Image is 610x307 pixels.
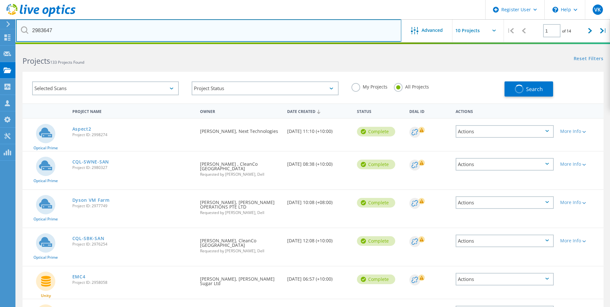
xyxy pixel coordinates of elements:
[562,28,571,34] span: of 14
[72,166,194,170] span: Project ID: 2980327
[560,129,600,134] div: More Info
[23,56,50,66] b: Projects
[357,127,395,136] div: Complete
[197,119,284,140] div: [PERSON_NAME], Next Technologies
[50,60,84,65] span: 133 Projects Found
[284,119,354,140] div: [DATE] 11:10 (+10:00)
[72,127,91,131] a: Aspect2
[197,152,284,183] div: [PERSON_NAME] , CleanCo [GEOGRAPHIC_DATA]
[16,19,401,42] input: Search projects by name, owner, ID, company, etc
[72,198,110,202] a: Dyson VM Farm
[72,133,194,137] span: Project ID: 2998274
[33,146,58,150] span: Optical Prime
[284,190,354,211] div: [DATE] 10:08 (+08:00)
[357,160,395,169] div: Complete
[33,179,58,183] span: Optical Prime
[33,256,58,259] span: Optical Prime
[72,204,194,208] span: Project ID: 2977749
[422,28,443,33] span: Advanced
[32,81,179,95] div: Selected Scans
[69,105,197,117] div: Project Name
[560,238,600,243] div: More Info
[72,242,194,246] span: Project ID: 2976254
[284,105,354,117] div: Date Created
[72,236,105,241] a: CQL-SBK-SAN
[552,7,558,13] svg: \n
[456,196,554,209] div: Actions
[197,190,284,221] div: [PERSON_NAME], [PERSON_NAME] OPERATIONS PTE LTD
[284,152,354,173] div: [DATE] 08:38 (+10:00)
[505,81,553,97] button: Search
[357,198,395,208] div: Complete
[197,105,284,117] div: Owner
[72,274,86,279] a: EMC4
[456,158,554,171] div: Actions
[504,19,517,42] div: |
[406,105,453,117] div: Deal Id
[351,83,387,89] label: My Projects
[72,160,109,164] a: CQL-SWNE-SAN
[560,200,600,205] div: More Info
[357,274,395,284] div: Complete
[200,211,281,215] span: Requested by [PERSON_NAME], Dell
[72,281,194,284] span: Project ID: 2958058
[394,83,429,89] label: All Projects
[456,125,554,138] div: Actions
[452,105,557,117] div: Actions
[197,266,284,292] div: [PERSON_NAME], [PERSON_NAME] Sugar Ltd
[354,105,406,117] div: Status
[526,86,543,93] span: Search
[456,235,554,247] div: Actions
[597,19,610,42] div: |
[200,172,281,176] span: Requested by [PERSON_NAME], Dell
[456,273,554,285] div: Actions
[574,56,604,62] a: Reset Filters
[284,266,354,288] div: [DATE] 06:57 (+10:00)
[33,217,58,221] span: Optical Prime
[197,228,284,259] div: [PERSON_NAME], CleanCo [GEOGRAPHIC_DATA]
[560,162,600,166] div: More Info
[594,7,601,12] span: VK
[6,14,76,18] a: Live Optics Dashboard
[284,228,354,249] div: [DATE] 12:08 (+10:00)
[192,81,338,95] div: Project Status
[200,249,281,253] span: Requested by [PERSON_NAME], Dell
[41,294,51,298] span: Unity
[357,236,395,246] div: Complete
